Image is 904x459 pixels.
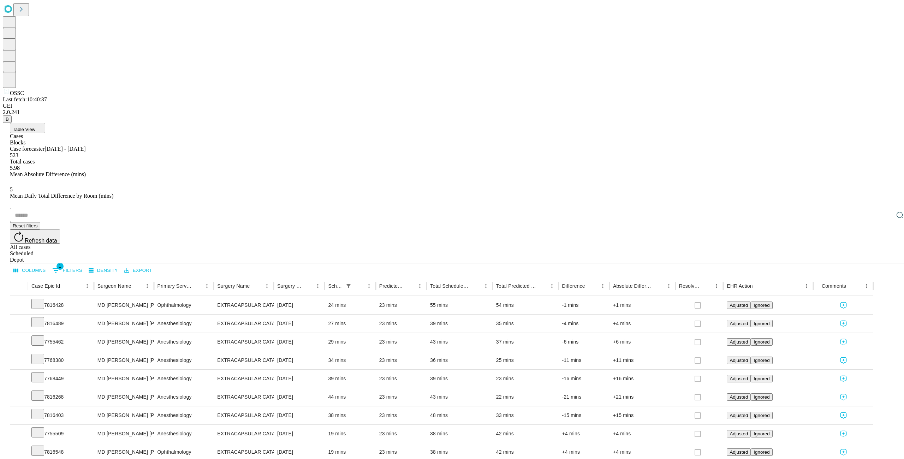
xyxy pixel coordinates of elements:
button: Expand [14,336,24,348]
span: Last fetch: 10:40:37 [3,96,47,102]
div: MD [PERSON_NAME] [PERSON_NAME] Md [97,388,150,406]
div: 33 mins [496,406,555,424]
button: Sort [586,281,596,291]
div: Surgery Date [277,283,302,289]
div: MD [PERSON_NAME] [PERSON_NAME] Md [97,333,150,351]
div: 39 mins [430,315,489,333]
div: 34 mins [328,351,372,369]
span: Ignored [754,358,769,363]
button: Adjusted [727,412,751,419]
div: Difference [562,283,585,289]
div: Surgery Name [217,283,250,289]
div: [DATE] [277,425,321,443]
div: +21 mins [613,388,672,406]
div: 42 mins [496,425,555,443]
button: Ignored [751,412,772,419]
span: Mean Daily Total Difference by Room (mins) [10,193,113,199]
span: Adjusted [730,376,748,381]
div: 2.0.241 [3,109,901,115]
div: 27 mins [328,315,372,333]
span: Adjusted [730,358,748,363]
button: Menu [862,281,872,291]
div: Total Predicted Duration [496,283,536,289]
button: Adjusted [727,302,751,309]
div: EXTRACAPSULAR CATARACT REMOVAL WITH [MEDICAL_DATA] [217,370,270,388]
div: 39 mins [328,370,372,388]
div: 23 mins [379,388,423,406]
span: Mean Absolute Difference (mins) [10,171,86,177]
span: B [6,117,9,122]
div: [DATE] [277,315,321,333]
button: Export [123,265,154,276]
button: Expand [14,446,24,459]
span: Adjusted [730,321,748,326]
span: [DATE] - [DATE] [44,146,85,152]
div: EXTRACAPSULAR CATARACT REMOVAL WITH [MEDICAL_DATA] [217,388,270,406]
div: Comments [822,283,846,289]
button: Adjusted [727,320,751,327]
button: Expand [14,299,24,312]
span: Ignored [754,394,769,400]
button: Sort [192,281,202,291]
button: Show filters [50,265,84,276]
button: Sort [250,281,260,291]
button: Menu [598,281,608,291]
div: -16 mins [562,370,606,388]
button: Reset filters [10,222,40,229]
button: Expand [14,354,24,367]
span: 5.98 [10,165,20,171]
div: -15 mins [562,406,606,424]
span: Adjusted [730,303,748,308]
span: OSSC [10,90,24,96]
div: [DATE] [277,351,321,369]
span: Adjusted [730,339,748,345]
button: Menu [142,281,152,291]
span: Adjusted [730,431,748,436]
button: Sort [303,281,313,291]
span: 5 [10,186,13,192]
div: +4 mins [613,425,672,443]
div: MD [PERSON_NAME] [PERSON_NAME] Md [97,315,150,333]
button: B [3,115,12,123]
span: 1 [56,263,64,270]
div: Anesthesiology [157,425,210,443]
span: Ignored [754,413,769,418]
button: Menu [664,281,674,291]
div: MD [PERSON_NAME] [PERSON_NAME] Md [97,370,150,388]
div: 24 mins [328,296,372,314]
div: 55 mins [430,296,489,314]
div: Anesthesiology [157,315,210,333]
div: 23 mins [379,351,423,369]
span: 523 [10,152,18,158]
div: Predicted In Room Duration [379,283,404,289]
div: 38 mins [430,425,489,443]
button: Menu [82,281,92,291]
button: Expand [14,373,24,385]
div: +1 mins [613,296,672,314]
span: Case forecaster [10,146,44,152]
div: 43 mins [430,333,489,351]
div: +15 mins [613,406,672,424]
div: 7816403 [31,406,90,424]
span: Ignored [754,339,769,345]
div: [DATE] [277,406,321,424]
button: Sort [654,281,664,291]
div: 7816489 [31,315,90,333]
button: Menu [262,281,272,291]
button: Expand [14,428,24,440]
div: -6 mins [562,333,606,351]
button: Menu [547,281,557,291]
div: 19 mins [328,425,372,443]
span: Ignored [754,431,769,436]
button: Sort [537,281,547,291]
div: 54 mins [496,296,555,314]
span: Total cases [10,159,35,165]
div: 43 mins [430,388,489,406]
button: Adjusted [727,448,751,456]
button: Sort [471,281,481,291]
div: [DATE] [277,388,321,406]
span: Ignored [754,321,769,326]
button: Sort [847,281,857,291]
div: 48 mins [430,406,489,424]
div: 35 mins [496,315,555,333]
